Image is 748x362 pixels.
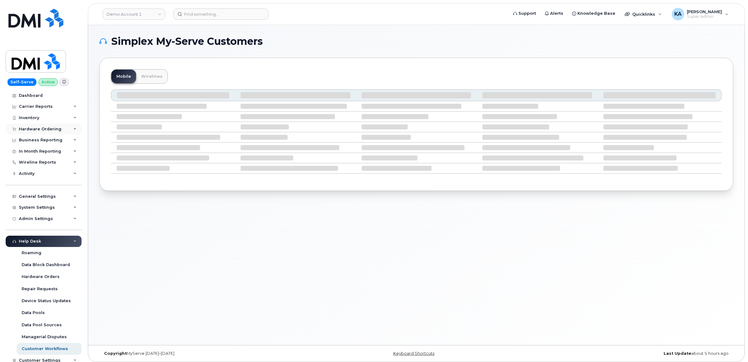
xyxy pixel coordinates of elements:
a: Keyboard Shortcuts [393,351,434,356]
strong: Copyright [104,351,127,356]
div: MyServe [DATE]–[DATE] [99,351,311,356]
strong: Last Update [664,351,691,356]
a: Mobile [111,70,136,83]
a: Wirelines [136,70,167,83]
div: about 5 hours ago [522,351,733,356]
span: Simplex My-Serve Customers [111,37,263,46]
